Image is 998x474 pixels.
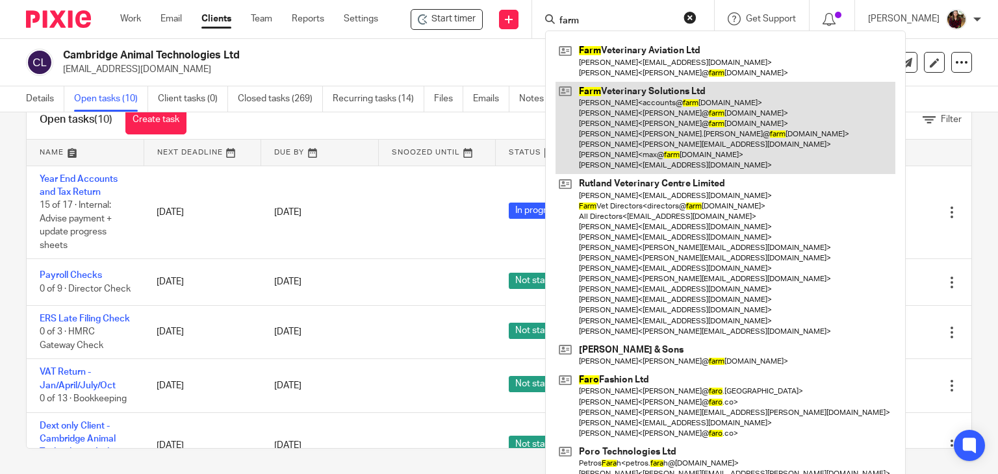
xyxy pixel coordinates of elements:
[509,323,568,339] span: Not started
[125,105,186,134] a: Create task
[74,86,148,112] a: Open tasks (10)
[509,273,568,289] span: Not started
[509,436,568,452] span: Not started
[274,278,301,287] span: [DATE]
[292,12,324,25] a: Reports
[411,9,483,30] div: Cambridge Animal Technologies Ltd
[63,63,795,76] p: [EMAIL_ADDRESS][DOMAIN_NAME]
[144,166,261,259] td: [DATE]
[509,149,541,156] span: Status
[274,208,301,217] span: [DATE]
[144,359,261,412] td: [DATE]
[94,114,112,125] span: (10)
[558,16,675,27] input: Search
[144,305,261,358] td: [DATE]
[144,259,261,305] td: [DATE]
[684,11,697,24] button: Clear
[40,113,112,127] h1: Open tasks
[344,12,378,25] a: Settings
[434,86,463,112] a: Files
[201,12,231,25] a: Clients
[40,421,116,457] a: Dext only Client - Cambridge Animal Technologies Ltd
[40,271,102,280] a: Payroll Checks
[941,115,962,124] span: Filter
[40,284,131,293] span: 0 of 9 · Director Check
[746,14,796,23] span: Get Support
[274,441,301,450] span: [DATE]
[158,86,228,112] a: Client tasks (0)
[160,12,182,25] a: Email
[509,203,567,219] span: In progress
[120,12,141,25] a: Work
[946,9,967,30] img: MaxAcc_Sep21_ElliDeanPhoto_030.jpg
[63,49,649,62] h2: Cambridge Animal Technologies Ltd
[26,10,91,28] img: Pixie
[519,86,567,112] a: Notes (0)
[251,12,272,25] a: Team
[473,86,509,112] a: Emails
[26,86,64,112] a: Details
[431,12,476,26] span: Start timer
[26,49,53,76] img: svg%3E
[238,86,323,112] a: Closed tasks (269)
[392,149,460,156] span: Snoozed Until
[868,12,940,25] p: [PERSON_NAME]
[40,368,116,390] a: VAT Return - Jan/April/July/Oct
[274,381,301,390] span: [DATE]
[509,376,568,392] span: Not started
[40,175,118,197] a: Year End Accounts and Tax Return
[40,327,103,350] span: 0 of 3 · HMRC Gateway Check
[40,201,112,250] span: 15 of 17 · Internal: Advise payment + update progress sheets
[274,328,301,337] span: [DATE]
[40,314,130,323] a: ERS Late Filing Check
[40,394,127,403] span: 0 of 13 · Bookkeeping
[333,86,424,112] a: Recurring tasks (14)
